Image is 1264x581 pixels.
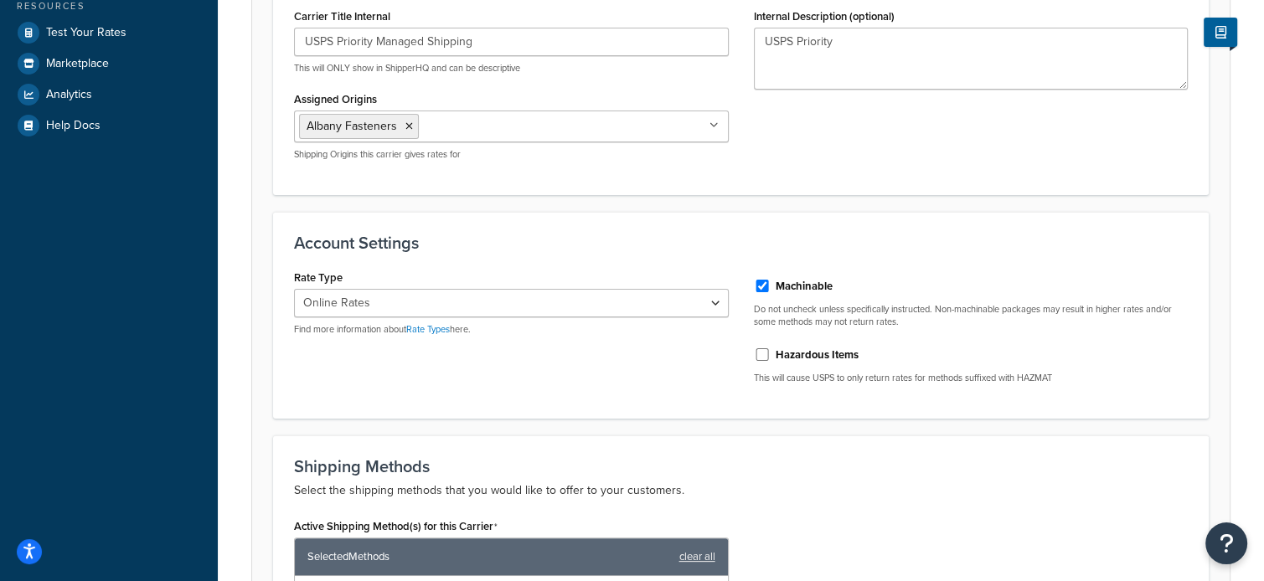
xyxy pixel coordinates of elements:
[754,28,1189,90] textarea: USPS Priority
[754,303,1189,329] p: Do not uncheck unless specifically instructed. Non-machinable packages may result in higher rates...
[13,18,205,48] a: Test Your Rates
[754,372,1189,384] p: This will cause USPS to only return rates for methods suffixed with HAZMAT
[294,481,1188,501] p: Select the shipping methods that you would like to offer to your customers.
[294,457,1188,476] h3: Shipping Methods
[1204,18,1237,47] button: Show Help Docs
[13,49,205,79] a: Marketplace
[13,111,205,141] a: Help Docs
[46,57,109,71] span: Marketplace
[46,88,92,102] span: Analytics
[46,119,101,133] span: Help Docs
[754,10,895,23] label: Internal Description (optional)
[294,93,377,105] label: Assigned Origins
[294,10,390,23] label: Carrier Title Internal
[679,545,715,568] a: clear all
[294,323,729,336] p: Find more information about here.
[294,148,729,161] p: Shipping Origins this carrier gives rates for
[406,322,450,336] a: Rate Types
[46,26,126,40] span: Test Your Rates
[776,279,833,294] label: Machinable
[776,347,859,362] label: Hazardous Items
[307,545,671,568] span: Selected Methods
[294,520,498,533] label: Active Shipping Method(s) for this Carrier
[294,271,343,284] label: Rate Type
[294,62,729,75] p: This will ONLY show in ShipperHQ and can be descriptive
[294,234,1188,252] h3: Account Settings
[1205,522,1247,564] button: Open Resource Center
[307,117,397,135] span: Albany Fasteners
[13,80,205,110] a: Analytics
